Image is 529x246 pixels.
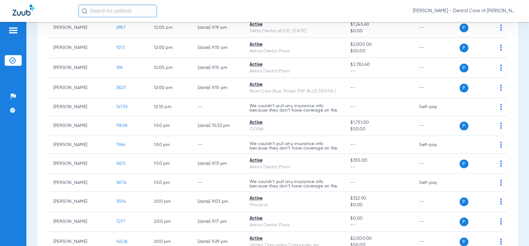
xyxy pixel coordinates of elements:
span: -- [350,68,409,75]
img: group-dot-blue.svg [500,104,502,110]
td: 1:50 PM [149,154,193,174]
span: P [460,24,468,32]
td: [PERSON_NAME] [48,174,111,192]
img: group-dot-blue.svg [500,218,502,225]
img: group-dot-blue.svg [500,65,502,71]
span: 14755 [116,105,128,109]
p: We couldn’t pull any insurance info because they don’t have coverage on file. [250,104,340,113]
td: -- [193,174,245,192]
div: Active [250,81,340,88]
td: 12:00 PM [149,38,193,58]
div: Delta Dental of [US_STATE] [250,28,340,34]
div: Active [250,61,340,68]
span: P [460,64,468,72]
span: -- [350,105,355,109]
span: $0.00 [350,28,409,34]
td: -- [414,116,457,136]
span: -- [350,181,355,185]
span: [PERSON_NAME] - Dental Care of [PERSON_NAME] [413,8,516,14]
td: 1:50 PM [149,174,193,192]
td: 1:50 PM [149,116,193,136]
span: 2987 [116,25,126,30]
span: P [460,197,468,206]
td: 1:50 PM [149,136,193,154]
td: [PERSON_NAME] [48,154,111,174]
td: [PERSON_NAME] [48,78,111,98]
div: Aetna Dental Plans [250,68,340,75]
td: [PERSON_NAME] [48,192,111,212]
td: -- [414,38,457,58]
td: [PERSON_NAME] [48,58,111,78]
td: -- [414,212,457,232]
td: -- [414,154,457,174]
td: [DATE] 9:10 PM [193,38,245,58]
td: [PERSON_NAME] [48,136,111,154]
td: [DATE] 9:13 PM [193,154,245,174]
span: $0.00 [350,215,409,222]
span: 7966 [116,143,125,147]
span: $355.00 [350,157,409,164]
img: group-dot-blue.svg [500,160,502,167]
td: -- [414,18,457,38]
span: $2,000.00 [350,41,409,48]
span: 14526 [116,239,127,244]
div: Blue Cross Blue Shield (FEP BLUE DENTAL) [250,88,340,95]
input: Search for patients [78,5,157,17]
p: We couldn’t pull any insurance info because they don’t have coverage on file. [250,180,340,188]
div: CIGNA [250,126,340,133]
td: [PERSON_NAME] [48,116,111,136]
img: group-dot-blue.svg [500,238,502,245]
div: Active [250,215,340,222]
div: Aetna Dental Plans [250,222,340,228]
td: [PERSON_NAME] [48,38,111,58]
td: [PERSON_NAME] [48,212,111,232]
td: -- [414,192,457,212]
img: group-dot-blue.svg [500,44,502,51]
td: [DATE] 9:17 PM [193,212,245,232]
div: Aetna Dental Plans [250,164,340,170]
span: 7277 [116,219,125,224]
td: Self-pay [414,136,457,154]
td: 12:00 PM [149,58,193,78]
span: $2,000.00 [350,235,409,242]
img: hamburger-icon [8,27,18,34]
span: 1605 [116,161,126,166]
span: P [460,217,468,226]
img: Search Icon [82,8,87,14]
div: Aetna Dental Plans [250,48,340,55]
td: [DATE] 10:32 PM [193,116,245,136]
div: Active [250,157,340,164]
span: P [460,44,468,52]
td: 12:00 PM [149,78,193,98]
td: [DATE] 9:03 PM [193,192,245,212]
td: 2:00 PM [149,192,193,212]
div: Active [250,235,340,242]
td: -- [193,98,245,116]
p: We couldn’t pull any insurance info because they don’t have coverage on file. [250,142,340,150]
span: -- [350,143,355,147]
span: $1,751.00 [350,119,409,126]
td: [DATE] 9:15 PM [193,78,245,98]
span: 16174 [116,181,127,185]
span: $1,245.60 [350,21,409,28]
td: [PERSON_NAME] [48,18,111,38]
span: $50.00 [350,126,409,133]
img: group-dot-blue.svg [500,24,502,31]
img: group-dot-blue.svg [500,198,502,205]
td: -- [414,58,457,78]
td: 2:00 PM [149,212,193,232]
span: P [460,122,468,130]
span: $322.90 [350,195,409,202]
td: [PERSON_NAME] [48,98,111,116]
span: $50.00 [350,48,409,55]
img: group-dot-blue.svg [500,142,502,148]
span: -- [350,164,409,170]
img: group-dot-blue.svg [500,123,502,129]
div: Active [250,195,340,202]
td: Self-pay [414,174,457,192]
img: group-dot-blue.svg [500,85,502,91]
span: 396 [116,65,123,70]
span: -- [350,222,409,228]
span: P [460,84,468,92]
td: 12:10 PM [149,98,193,116]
